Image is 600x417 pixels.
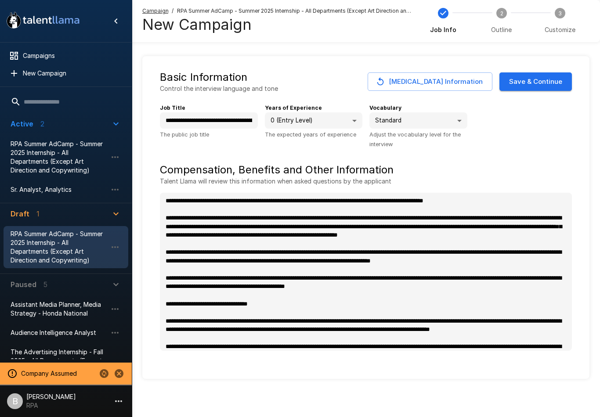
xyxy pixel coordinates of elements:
p: The public job title [160,130,258,139]
span: Job Info [430,25,456,34]
text: 3 [558,10,562,16]
b: Vocabulary [369,104,401,111]
button: Save & Continue [499,72,572,91]
p: The expected years of experience [265,130,363,139]
div: 0 (Entry Level) [265,112,363,129]
b: Job Title [160,104,185,111]
p: Adjust the vocabulary level for the interview [369,130,467,148]
u: Campaigns [142,7,172,14]
b: Years of Experience [265,104,322,111]
h5: Compensation, Benefits and Other Information [160,163,572,177]
h5: Basic Information [160,70,247,84]
text: 2 [500,10,503,16]
h4: New Campaign [142,15,252,34]
div: Standard [369,112,467,129]
span: Customize [545,25,575,34]
span: RPA Summer AdCamp - Summer 2025 Internship - All Departments (Except Art Direction and Copywriting) [177,7,414,15]
button: [MEDICAL_DATA] Information [368,72,492,91]
p: Talent Llama will review this information when asked questions by the applicant [160,177,572,186]
span: / [172,7,173,15]
p: Control the interview language and tone [160,84,278,93]
span: Outline [491,25,512,34]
